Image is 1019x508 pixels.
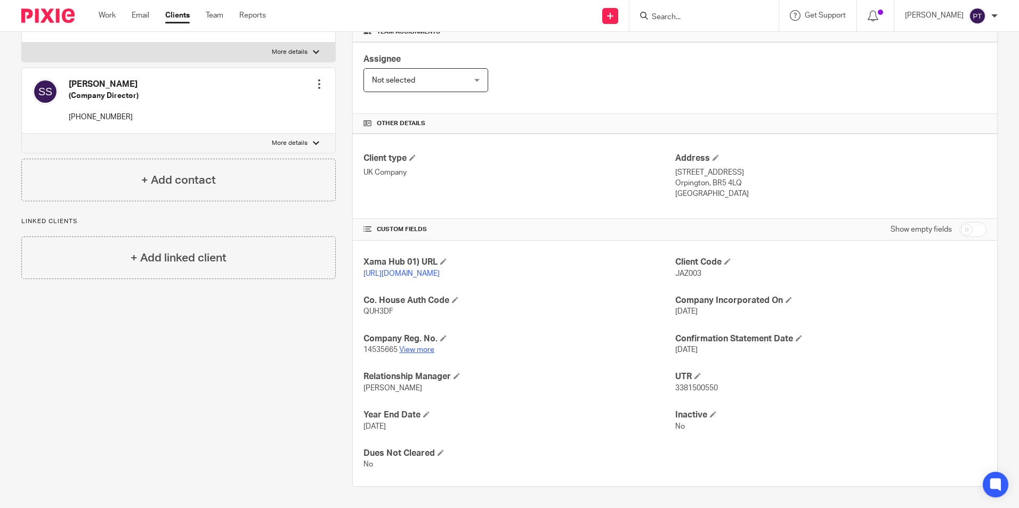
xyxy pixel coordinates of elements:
[132,10,149,21] a: Email
[675,167,986,178] p: [STREET_ADDRESS]
[131,250,227,266] h4: + Add linked client
[272,139,308,148] p: More details
[675,423,685,430] span: No
[372,77,415,84] span: Not selected
[363,461,373,468] span: No
[377,119,425,128] span: Other details
[363,270,440,277] a: [URL][DOMAIN_NAME]
[805,12,846,19] span: Get Support
[891,224,952,235] label: Show empty fields
[21,9,75,23] img: Pixie
[33,79,58,104] img: svg%3E
[363,448,675,459] h4: Dues Not Cleared
[363,225,675,234] h4: CUSTOM FIELDS
[141,172,216,189] h4: + Add contact
[363,384,422,392] span: [PERSON_NAME]
[21,217,336,226] p: Linked clients
[675,270,701,277] span: JAZ003
[675,153,986,164] h4: Address
[905,10,964,21] p: [PERSON_NAME]
[69,91,139,101] h5: (Company Director)
[675,295,986,306] h4: Company Incorporated On
[363,423,386,430] span: [DATE]
[239,10,266,21] a: Reports
[69,112,139,122] p: [PHONE_NUMBER]
[165,10,190,21] a: Clients
[272,48,308,56] p: More details
[675,384,718,392] span: 3381500550
[363,153,675,164] h4: Client type
[675,178,986,189] p: Orpington, BR5 4LQ
[69,79,139,90] h4: [PERSON_NAME]
[363,308,393,315] span: QUH3DF
[363,371,675,382] h4: Relationship Manager
[363,409,675,421] h4: Year End Date
[399,346,434,354] a: View more
[969,7,986,24] img: svg%3E
[675,189,986,199] p: [GEOGRAPHIC_DATA]
[651,13,747,22] input: Search
[363,167,675,178] p: UK Company
[675,308,698,315] span: [DATE]
[675,257,986,268] h4: Client Code
[363,346,398,354] span: 14535665
[675,371,986,382] h4: UTR
[363,257,675,268] h4: Xama Hub 01) URL
[363,333,675,345] h4: Company Reg. No.
[675,333,986,345] h4: Confirmation Statement Date
[99,10,116,21] a: Work
[363,295,675,306] h4: Co. House Auth Code
[206,10,223,21] a: Team
[363,55,401,63] span: Assignee
[675,409,986,421] h4: Inactive
[675,346,698,354] span: [DATE]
